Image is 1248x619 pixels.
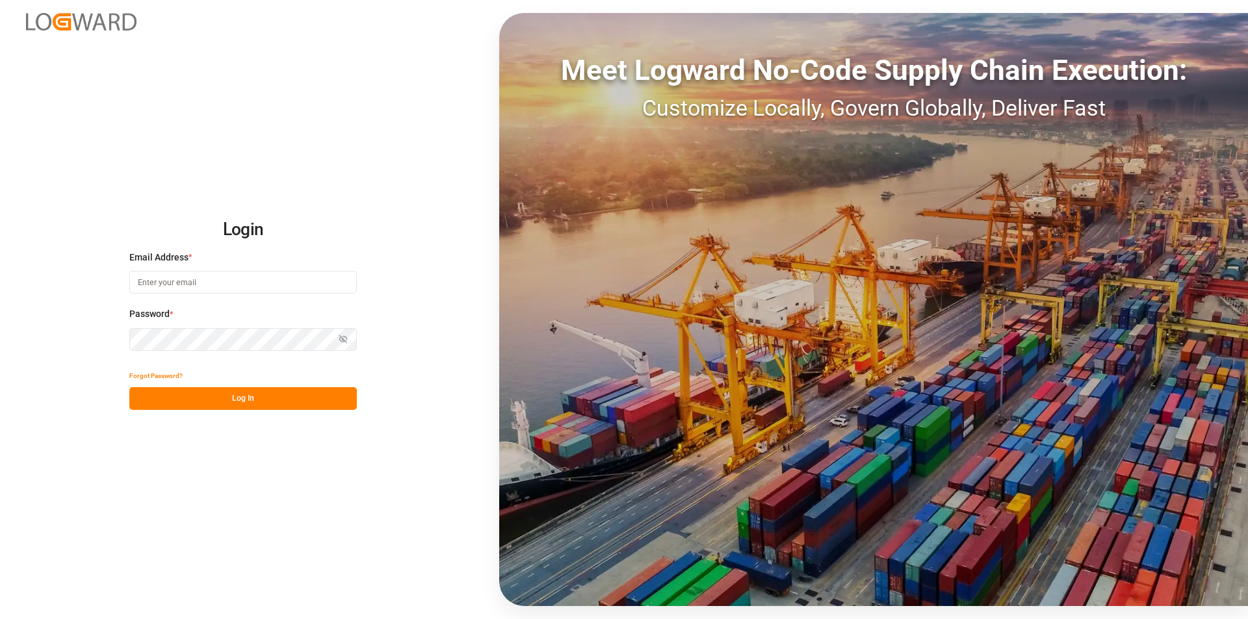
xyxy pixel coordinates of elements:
[129,271,357,294] input: Enter your email
[499,92,1248,125] div: Customize Locally, Govern Globally, Deliver Fast
[26,13,136,31] img: Logward_new_orange.png
[129,364,183,387] button: Forgot Password?
[499,49,1248,92] div: Meet Logward No-Code Supply Chain Execution:
[129,307,170,321] span: Password
[129,387,357,410] button: Log In
[129,209,357,251] h2: Login
[129,251,188,264] span: Email Address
